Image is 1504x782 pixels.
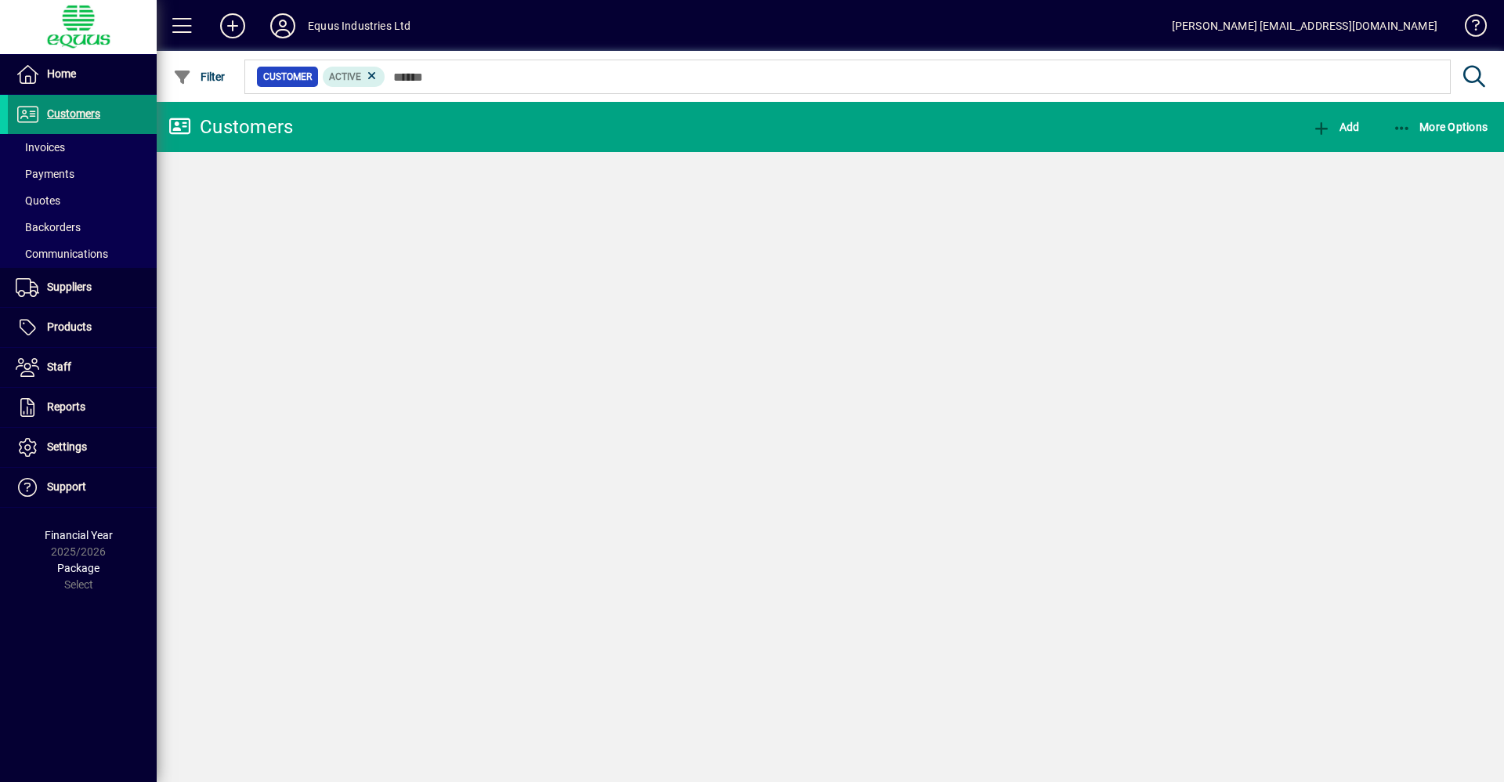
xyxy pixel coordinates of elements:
a: Knowledge Base [1453,3,1484,54]
a: Quotes [8,187,157,214]
span: Support [47,480,86,493]
span: Payments [16,168,74,180]
span: Suppliers [47,281,92,293]
span: Home [47,67,76,80]
a: Suppliers [8,268,157,307]
a: Products [8,308,157,347]
a: Home [8,55,157,94]
div: Equus Industries Ltd [308,13,411,38]
span: Package [57,562,99,574]
span: Settings [47,440,87,453]
span: Products [47,320,92,333]
a: Invoices [8,134,157,161]
div: Customers [168,114,293,139]
span: Financial Year [45,529,113,541]
span: Communications [16,248,108,260]
span: Customers [47,107,100,120]
a: Communications [8,241,157,267]
span: Staff [47,360,71,373]
button: Filter [169,63,230,91]
button: Profile [258,12,308,40]
span: Filter [173,71,226,83]
span: Quotes [16,194,60,207]
span: Active [329,71,361,82]
span: Reports [47,400,85,413]
button: Add [1308,113,1363,141]
button: More Options [1389,113,1492,141]
mat-chip: Activation Status: Active [323,67,385,87]
div: [PERSON_NAME] [EMAIL_ADDRESS][DOMAIN_NAME] [1172,13,1437,38]
a: Reports [8,388,157,427]
a: Support [8,468,157,507]
button: Add [208,12,258,40]
span: Backorders [16,221,81,234]
a: Staff [8,348,157,387]
a: Backorders [8,214,157,241]
a: Payments [8,161,157,187]
span: Customer [263,69,312,85]
a: Settings [8,428,157,467]
span: Invoices [16,141,65,154]
span: Add [1312,121,1359,133]
span: More Options [1393,121,1488,133]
